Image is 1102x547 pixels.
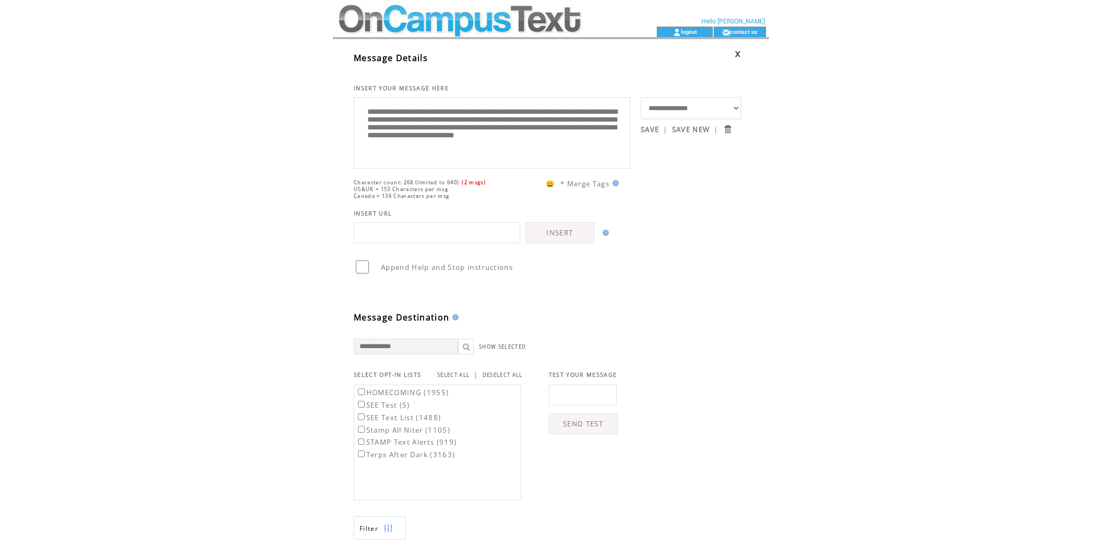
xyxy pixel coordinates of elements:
[462,179,486,186] span: (2 msgs)
[474,370,478,379] span: |
[354,52,428,64] span: Message Details
[358,426,365,433] input: Stamp All Niter (1105)
[356,388,449,397] label: HOMECOMING (1955)
[356,437,457,447] label: STAMP Text Alerts (919)
[356,450,456,459] label: Terps After Dark (3163)
[600,230,609,236] img: help.gif
[525,222,594,243] a: INSERT
[356,425,450,435] label: Stamp All Niter (1105)
[354,312,449,323] span: Message Destination
[681,28,697,35] a: logout
[356,400,410,410] label: SEE Test (5)
[673,28,681,37] img: account_icon.gif
[354,516,406,540] a: Filter
[437,372,470,378] a: SELECT ALL
[714,125,718,134] span: |
[449,314,459,320] img: help.gif
[354,186,448,193] span: US&UK = 153 Characters per msg
[354,85,449,92] span: INSERT YOUR MESSAGE HERE
[560,179,609,188] span: * Merge Tags
[354,371,421,378] span: SELECT OPT-IN LISTS
[354,210,392,217] span: INSERT URL
[483,372,523,378] a: DESELECT ALL
[641,125,659,134] a: SAVE
[358,401,365,408] input: SEE Test (5)
[609,180,619,186] img: help.gif
[358,450,365,457] input: Terps After Dark (3163)
[358,388,365,395] input: HOMECOMING (1955)
[381,263,513,272] span: Append Help and Stop instructions
[354,179,459,186] span: Character count: 268 (limited to 640)
[358,438,365,445] input: STAMP Text Alerts (919)
[672,125,710,134] a: SAVE NEW
[723,124,733,134] input: Submit
[358,413,365,420] input: SEE Text List (1488)
[356,413,441,422] label: SEE Text List (1488)
[701,18,765,25] span: Hello [PERSON_NAME]
[730,28,758,35] a: contact us
[360,524,378,533] span: Show filters
[546,179,555,188] span: 😀
[663,125,667,134] span: |
[479,343,526,350] a: SHOW SELECTED
[722,28,730,37] img: contact_us_icon.gif
[354,193,449,199] span: Canada = 136 Characters per msg
[549,413,618,434] a: SEND TEST
[549,371,617,378] span: TEST YOUR MESSAGE
[384,517,393,540] img: filters.png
